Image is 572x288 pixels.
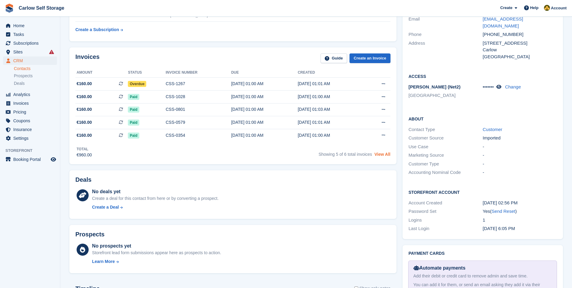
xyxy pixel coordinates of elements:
[483,127,502,132] a: Customer
[13,117,49,125] span: Coupons
[483,84,494,89] span: •••••••
[3,30,57,39] a: menu
[490,209,517,214] span: ( )
[231,132,298,139] div: [DATE] 01:00 AM
[483,200,557,206] div: [DATE] 02:56 PM
[13,99,49,107] span: Invoices
[409,251,557,256] h2: Payment cards
[13,56,49,65] span: CRM
[92,195,218,202] div: Create a deal for this contact from here or by converting a prospect.
[77,81,92,87] span: €160.00
[128,81,146,87] span: Overdue
[483,226,515,231] time: 2025-06-20 17:05:40 UTC
[409,189,557,195] h2: Storefront Account
[75,53,100,63] h2: Invoices
[483,169,557,176] div: -
[483,40,557,47] div: [STREET_ADDRESS]
[92,250,221,256] div: Storefront lead form submissions appear here as prospects to action.
[491,209,515,214] a: Send Reset
[14,80,57,87] a: Deals
[483,208,557,215] div: Yes
[409,16,483,29] div: Email
[409,217,483,224] div: Logins
[3,117,57,125] a: menu
[14,81,25,86] span: Deals
[349,53,390,63] a: Create an Invoice
[14,73,33,79] span: Prospects
[13,39,49,47] span: Subscriptions
[483,217,557,224] div: 1
[483,46,557,53] div: Carlow
[409,135,483,142] div: Customer Source
[13,30,49,39] span: Tasks
[128,120,139,126] span: Paid
[75,24,123,35] a: Create a Subscription
[3,134,57,142] a: menu
[50,156,57,163] a: Preview store
[298,81,364,87] div: [DATE] 01:01 AM
[318,152,372,157] span: Showing 5 of 6 total invoices
[5,148,60,154] span: Storefront
[75,176,91,183] h2: Deals
[409,126,483,133] div: Contact Type
[13,48,49,56] span: Sites
[409,40,483,60] div: Address
[92,258,221,265] a: Learn More
[14,66,57,72] a: Contacts
[13,21,49,30] span: Home
[128,133,139,139] span: Paid
[166,132,231,139] div: CSS-0354
[77,106,92,113] span: €160.00
[483,16,523,28] a: [EMAIL_ADDRESS][DOMAIN_NAME]
[166,68,231,78] th: Invoice number
[13,90,49,99] span: Analytics
[166,81,231,87] div: CSS-1267
[298,94,364,100] div: [DATE] 01:00 AM
[321,53,347,63] a: Guide
[3,155,57,164] a: menu
[92,258,115,265] div: Learn More
[3,108,57,116] a: menu
[231,81,298,87] div: [DATE] 01:00 AM
[409,152,483,159] div: Marketing Source
[3,48,57,56] a: menu
[231,68,298,78] th: Due
[3,125,57,134] a: menu
[13,134,49,142] span: Settings
[409,31,483,38] div: Phone
[5,4,14,13] img: stora-icon-8386f47178a22dfd0bd8f6a31ec36ba5ce8667c1dd55bd0f319d3a0aa187defe.svg
[483,53,557,60] div: [GEOGRAPHIC_DATA]
[298,106,364,113] div: [DATE] 01:03 AM
[505,84,521,89] a: Change
[128,94,139,100] span: Paid
[409,225,483,232] div: Last Login
[75,68,128,78] th: Amount
[483,31,557,38] div: [PHONE_NUMBER]
[92,204,119,210] div: Create a Deal
[551,5,567,11] span: Account
[166,106,231,113] div: CSS-0801
[298,132,364,139] div: [DATE] 01:00 AM
[77,132,92,139] span: €160.00
[3,21,57,30] a: menu
[500,5,512,11] span: Create
[413,264,552,272] div: Automate payments
[3,56,57,65] a: menu
[544,5,550,11] img: Kevin Moore
[409,169,483,176] div: Accounting Nominal Code
[77,152,92,158] div: €960.00
[530,5,539,11] span: Help
[13,125,49,134] span: Insurance
[409,92,483,99] li: [GEOGRAPHIC_DATA]
[3,90,57,99] a: menu
[77,146,92,152] div: Total
[49,50,54,54] i: Smart entry sync failures have occurred
[298,68,364,78] th: Created
[483,161,557,168] div: -
[409,200,483,206] div: Account Created
[166,119,231,126] div: CSS-0579
[483,143,557,150] div: -
[483,135,557,142] div: Imported
[409,73,557,79] h2: Access
[409,143,483,150] div: Use Case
